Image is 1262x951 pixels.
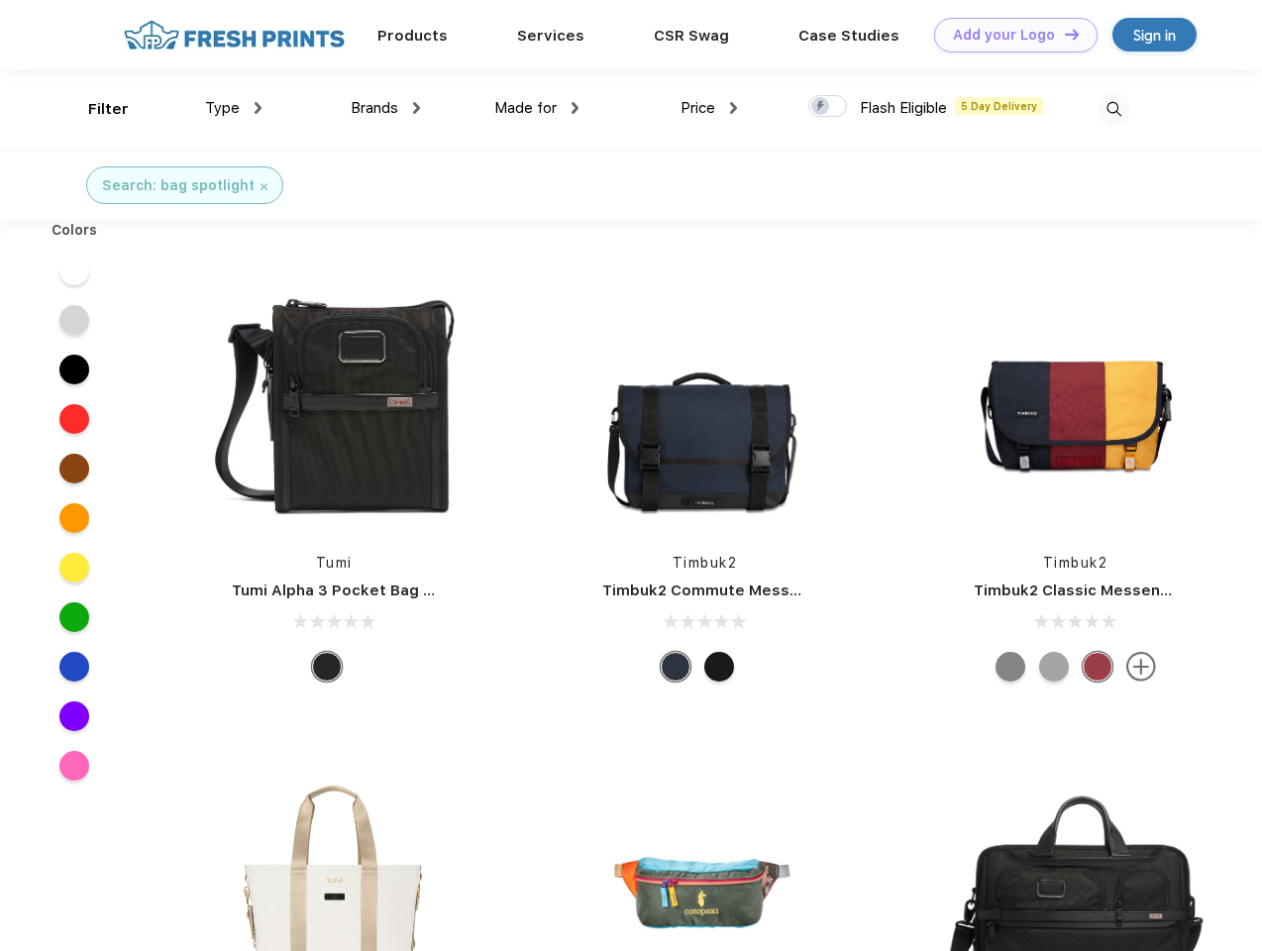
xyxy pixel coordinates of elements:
[730,102,737,114] img: dropdown.png
[255,102,262,114] img: dropdown.png
[377,27,448,45] a: Products
[413,102,420,114] img: dropdown.png
[351,99,398,117] span: Brands
[1065,29,1079,40] img: DT
[37,220,113,241] div: Colors
[494,99,557,117] span: Made for
[955,97,1043,115] span: 5 Day Delivery
[661,652,690,682] div: Eco Nautical
[232,581,464,599] a: Tumi Alpha 3 Pocket Bag Small
[118,18,351,53] img: fo%20logo%202.webp
[573,269,836,533] img: func=resize&h=266
[572,102,578,114] img: dropdown.png
[704,652,734,682] div: Eco Black
[1126,652,1156,682] img: more.svg
[316,555,353,571] a: Tumi
[88,98,129,121] div: Filter
[102,175,255,196] div: Search: bag spotlight
[1039,652,1069,682] div: Eco Rind Pop
[602,581,868,599] a: Timbuk2 Commute Messenger Bag
[953,27,1055,44] div: Add your Logo
[974,581,1219,599] a: Timbuk2 Classic Messenger Bag
[1083,652,1112,682] div: Eco Bookish
[1043,555,1108,571] a: Timbuk2
[860,99,947,117] span: Flash Eligible
[1098,93,1130,126] img: desktop_search.svg
[202,269,466,533] img: func=resize&h=266
[673,555,738,571] a: Timbuk2
[681,99,715,117] span: Price
[261,183,267,190] img: filter_cancel.svg
[205,99,240,117] span: Type
[996,652,1025,682] div: Eco Gunmetal
[312,652,342,682] div: Black
[944,269,1208,533] img: func=resize&h=266
[1112,18,1197,52] a: Sign in
[1133,24,1176,47] div: Sign in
